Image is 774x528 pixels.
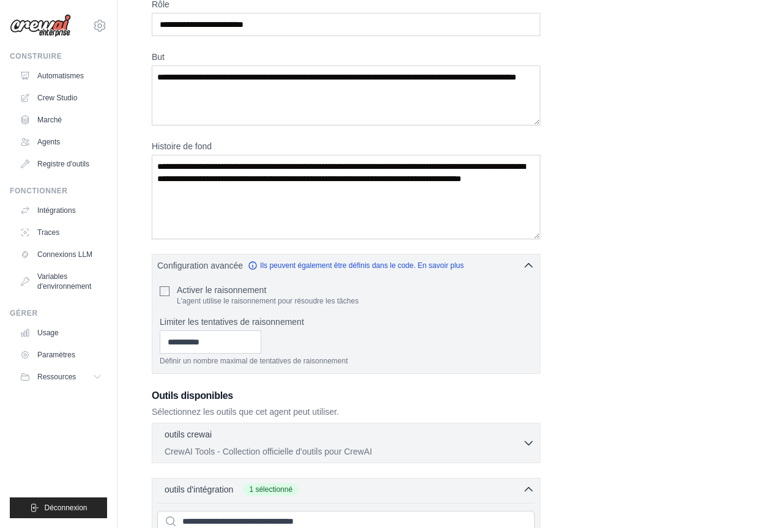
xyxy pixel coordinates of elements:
[10,187,68,195] font: Fonctionner
[260,261,464,270] font: Ils peuvent également être définis dans le code. En savoir plus
[165,447,372,456] font: CrewAI Tools - Collection officielle d'outils pour CrewAI
[15,110,107,130] a: Marché
[157,483,535,496] button: outils d'intégration 1 sélectionné
[165,485,233,494] font: outils d'intégration
[177,285,266,295] font: Activer le raisonnement
[15,132,107,152] a: Agents
[37,373,76,381] font: Ressources
[15,367,107,387] button: Ressources
[248,261,464,270] a: Ils peuvent également être définis dans le code. En savoir plus
[177,297,359,305] font: L'agent utilise le raisonnement pour résoudre les tâches
[10,497,107,518] button: Déconnexion
[37,94,77,102] font: Crew Studio
[37,250,92,259] font: Connexions LLM
[10,309,38,318] font: Gérer
[165,429,212,439] font: outils crewai
[37,116,62,124] font: Marché
[152,52,165,62] font: But
[15,88,107,108] a: Crew Studio
[44,504,87,512] font: Déconnexion
[37,329,59,337] font: Usage
[37,72,84,80] font: Automatismes
[15,201,107,220] a: Intégrations
[10,14,71,37] img: Logo
[37,160,89,168] font: Registre d'outils
[37,228,59,237] font: Traces
[152,390,233,401] font: Outils disponibles
[37,351,75,359] font: Paramètres
[37,206,76,215] font: Intégrations
[152,407,339,417] font: Sélectionnez les outils que cet agent peut utiliser.
[15,154,107,174] a: Registre d'outils
[157,428,535,458] button: outils crewai CrewAI Tools - Collection officielle d'outils pour CrewAI
[160,317,304,327] font: Limiter les tentatives de raisonnement
[15,66,107,86] a: Automatismes
[10,52,62,61] font: Construire
[152,141,212,151] font: Histoire de fond
[15,223,107,242] a: Traces
[152,255,540,277] button: Configuration avancée Ils peuvent également être définis dans le code. En savoir plus
[157,261,243,270] font: Configuration avancée
[160,357,348,365] font: Définir un nombre maximal de tentatives de raisonnement
[15,323,107,343] a: Usage
[15,245,107,264] a: Connexions LLM
[249,485,292,494] font: 1 sélectionné
[37,272,91,291] font: Variables d'environnement
[15,267,107,296] a: Variables d'environnement
[37,138,60,146] font: Agents
[15,345,107,365] a: Paramètres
